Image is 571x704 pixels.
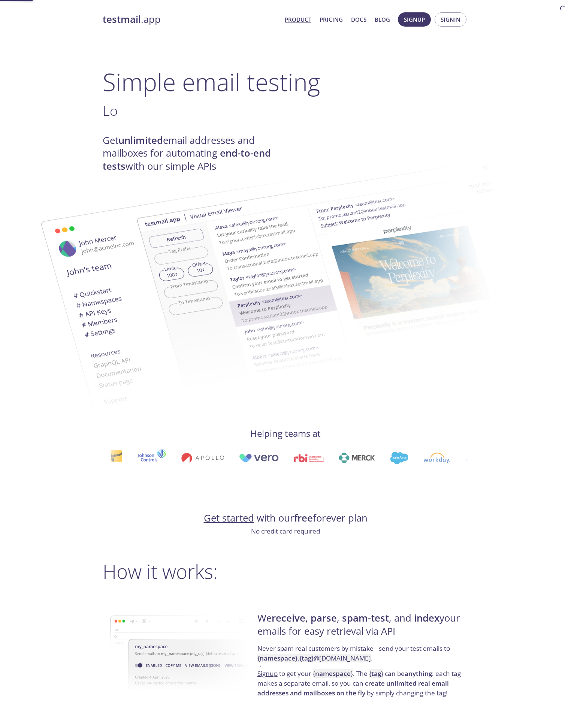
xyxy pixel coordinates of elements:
p: to get your . The can be : each tag makes a separate email, so you can by simply changing the tag! [257,669,466,698]
strong: create unlimited real email addresses and mailboxes on the fly [257,679,449,697]
strong: namespace [260,654,295,662]
a: Docs [351,15,366,24]
button: Signin [435,12,466,27]
img: interac [110,450,122,466]
img: testmail-email-viewer [13,173,417,427]
h1: Simple email testing [103,67,468,96]
strong: tag [371,669,381,678]
strong: parse [311,611,337,625]
a: Blog [375,15,390,24]
a: Pricing [320,15,343,24]
button: Signup [398,12,431,27]
strong: free [294,511,313,525]
a: Get started [204,511,254,525]
strong: receive [272,611,305,625]
strong: end-to-end tests [103,146,271,172]
span: Signup [404,15,425,24]
img: merck [338,453,375,463]
strong: tag [302,654,311,662]
strong: spam-test [342,611,389,625]
a: testmail.app [103,13,279,26]
strong: unlimited [118,134,163,147]
img: vero [239,454,278,462]
code: { } . { } @[DOMAIN_NAME] [257,654,371,662]
code: { } [313,669,353,678]
strong: testmail [103,13,141,26]
h2: How it works: [103,560,468,583]
p: Never spam real customers by mistake - send your test emails to . [257,644,466,669]
img: testmail-email-viewer [136,149,541,403]
span: Lo [103,101,118,120]
p: No credit card required [103,526,468,536]
a: Product [285,15,311,24]
span: Signin [441,15,460,24]
img: workday [423,453,450,463]
strong: index [414,611,439,625]
h4: with our forever plan [103,512,468,525]
a: Signup [257,669,278,678]
code: { } [369,669,383,678]
h4: Get email addresses and mailboxes for automating with our simple APIs [103,134,285,173]
img: salesforce [390,452,408,464]
img: apollo [181,453,224,463]
h4: We , , , and your emails for easy retrieval via API [257,612,466,644]
strong: namespace [315,669,351,678]
h4: Helping teams at [103,427,468,439]
img: johnsoncontrols [137,449,166,467]
strong: anything [405,669,432,678]
img: rbi [293,454,324,462]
